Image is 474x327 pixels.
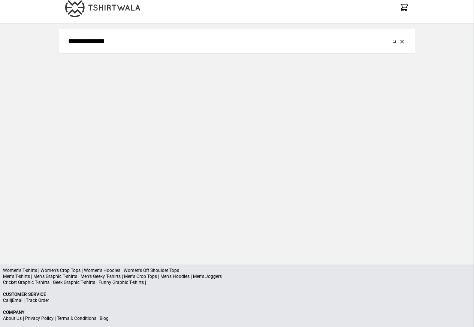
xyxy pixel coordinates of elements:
button: Submit your search query. [391,37,398,46]
a: Email [12,298,24,303]
a: Privacy Policy [25,316,54,321]
button: Clear the search query. [398,37,406,46]
a: Track Order [26,298,49,303]
p: | | [3,297,471,303]
p: | | | [3,315,471,321]
a: Blog [100,316,109,321]
a: Call [3,298,11,303]
p: Cricket Graphic T-shirts | Geek Graphic T-shirts | Funny Graphic T-shirts | [3,279,471,285]
p: Men's T-shirts | Men's Graphic T-shirts | Men's Geeky T-shirts | Men's Crop Tops | Men's Hoodies ... [3,273,471,279]
a: Terms & Conditions [57,316,96,321]
p: Customer Service [3,291,471,297]
p: Women's T-shirts | Women's Crop Tops | Women's Hoodies | Women's Off Shoulder Tops [3,267,471,273]
p: Company [3,309,471,315]
a: About Us [3,316,22,321]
